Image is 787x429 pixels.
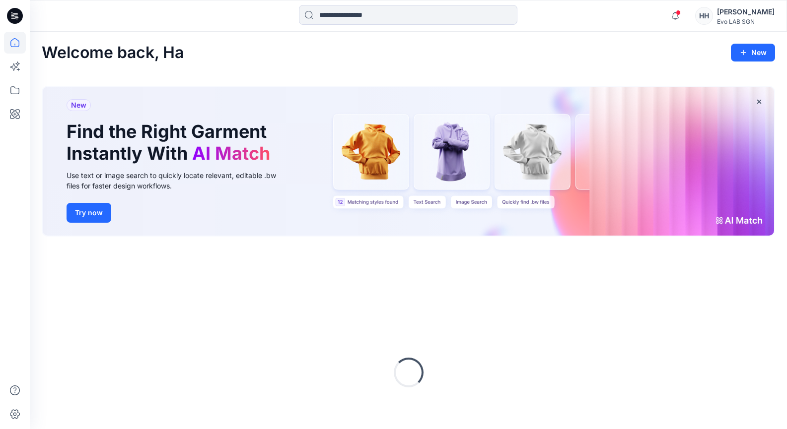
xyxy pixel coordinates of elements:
div: Evo LAB SGN [717,18,775,25]
div: [PERSON_NAME] [717,6,775,18]
div: HH [695,7,713,25]
button: Try now [67,203,111,223]
button: New [731,44,775,61]
div: Use text or image search to quickly locate relevant, editable .bw files for faster design workflows. [67,170,290,191]
h2: Welcome back, Ha [42,44,184,62]
h1: Find the Right Garment Instantly With [67,121,275,164]
span: New [71,99,86,111]
span: AI Match [192,142,270,164]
